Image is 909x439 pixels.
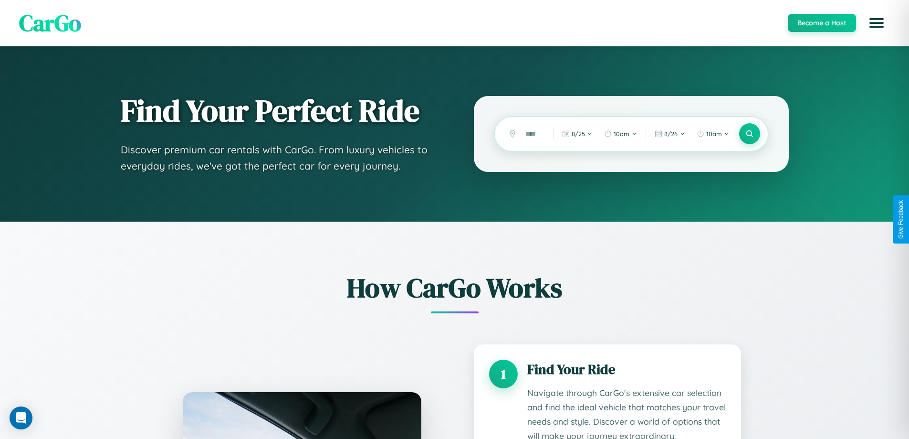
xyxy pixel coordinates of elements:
div: Give Feedback [898,200,904,239]
button: Become a Host [788,14,856,32]
h3: Find Your Ride [527,360,726,379]
p: Discover premium car rentals with CarGo. From luxury vehicles to everyday rides, we've got the pe... [121,142,436,174]
button: 10am [692,126,734,141]
span: CarGo [19,7,81,39]
span: 10am [614,130,629,138]
div: 1 [489,360,518,388]
button: 8/25 [557,126,597,141]
button: 10am [599,126,642,141]
button: Open menu [863,10,890,36]
span: 8 / 26 [664,130,678,138]
span: 10am [706,130,722,138]
h1: Find Your Perfect Ride [121,94,436,128]
h2: How CarGo Works [168,269,741,306]
button: 8/26 [650,126,690,141]
div: Open Intercom Messenger [10,407,32,429]
span: 8 / 25 [572,130,585,138]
